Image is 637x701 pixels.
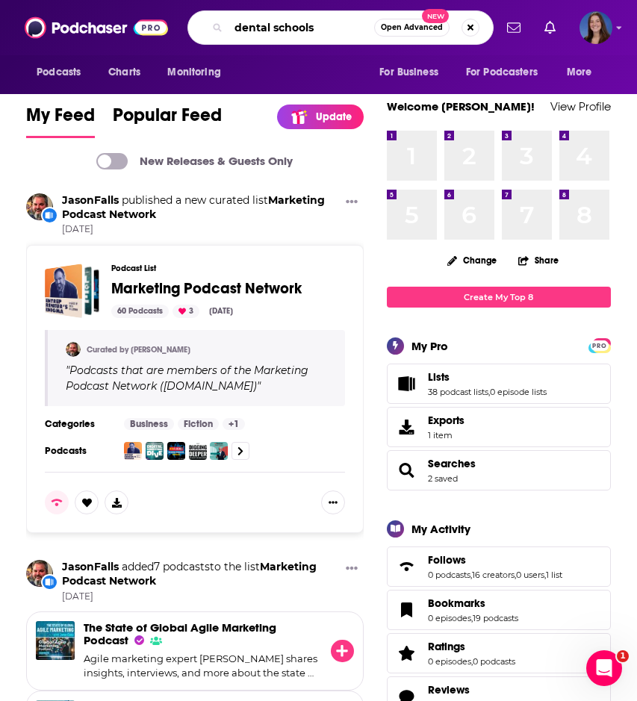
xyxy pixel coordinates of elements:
button: Show profile menu [579,11,612,44]
a: 1 list [546,570,562,580]
div: Search podcasts, credits, & more... [187,10,494,45]
a: Popular Feed [113,104,222,138]
a: Business [124,418,174,430]
span: For Podcasters [466,62,538,83]
a: Show notifications dropdown [501,15,526,40]
span: , [470,570,472,580]
button: Show More Button [321,490,345,514]
span: Ratings [428,640,465,653]
span: , [471,656,473,667]
button: open menu [26,58,100,87]
span: added 7 podcasts [122,560,210,573]
a: Welcome [PERSON_NAME]! [387,99,535,113]
span: Searches [387,450,611,490]
span: For Business [379,62,438,83]
button: open menu [556,58,611,87]
span: Lists [428,370,450,384]
a: Lists [428,370,547,384]
a: Searches [428,457,476,470]
img: Podchaser - Follow, Share and Rate Podcasts [25,13,168,42]
p: Update [316,110,352,123]
img: JasonFalls [26,193,53,220]
a: Marketing Podcast Network [111,281,302,297]
h3: Categories [45,418,112,430]
span: Monitoring [167,62,220,83]
span: Bookmarks [387,590,611,630]
img: The State of Global Agile Marketing Podcast [36,621,75,660]
a: Update [277,105,364,129]
span: The State of Global Agile Marketing Podcast [84,620,276,647]
a: New Releases & Guests Only [96,153,293,169]
div: Agile marketing expert [PERSON_NAME] shares insights, interviews, and more about the state of agi... [84,652,319,681]
span: [DATE] [62,223,339,236]
a: Fiction [178,418,219,430]
div: My Pro [411,339,448,353]
h3: Podcasts [45,445,112,457]
a: JasonFalls [62,560,119,573]
a: Ratings [428,640,515,653]
a: Create My Top 8 [387,287,611,307]
a: 0 episode lists [490,387,547,397]
button: Follow [331,640,353,662]
span: Reviews [428,683,470,697]
button: Share [518,246,559,275]
img: Influence Global Podcast - shining a spotlight on influencer marketing [210,442,228,460]
a: 16 creators [472,570,515,580]
span: My Feed [26,104,95,135]
a: 0 podcasts [428,570,470,580]
a: Bookmarks [392,599,422,620]
a: Follows [392,556,422,577]
span: Podcasts that are members of the Marketing Podcast Network ([DOMAIN_NAME]) [66,364,308,393]
a: Charts [99,58,149,87]
div: 3 [173,305,199,318]
span: PRO [591,340,609,352]
h3: Podcast List [111,264,332,273]
span: Exports [428,414,464,427]
span: More [567,62,592,83]
button: Show More Button [340,560,364,579]
span: Logged in as emmadonovan [579,11,612,44]
a: PRO [591,339,609,350]
a: Marketing Podcast Network [62,193,325,221]
div: 60 Podcasts [111,305,169,318]
button: open menu [369,58,457,87]
span: New [422,9,449,23]
a: Curated by [PERSON_NAME] [87,345,190,355]
span: Follows [428,553,466,567]
span: Ratings [387,633,611,673]
span: Exports [392,417,422,437]
a: 19 podcasts [473,613,518,623]
span: Follows [387,546,611,587]
span: Lists [387,364,611,404]
span: " " [66,364,308,393]
div: New List [41,574,58,591]
span: , [515,570,516,580]
a: View Profile [550,99,611,113]
img: JasonFalls [26,560,53,587]
span: [DATE] [62,591,339,603]
a: My Feed [26,104,95,138]
a: Marketing Podcast Network [45,264,99,318]
h3: published a new curated list [62,193,339,222]
span: , [544,570,546,580]
input: Search podcasts, credits, & more... [229,16,374,40]
a: Bookmarks [428,596,518,610]
span: Bookmarks [428,596,485,610]
a: JasonFalls [62,193,119,207]
a: 0 users [516,570,544,580]
a: Lists [392,373,422,394]
span: Popular Feed [113,104,222,135]
img: JasonFalls [66,342,81,357]
button: Open AdvancedNew [374,19,450,37]
a: 0 episodes [428,613,471,623]
div: New List [41,207,58,223]
a: Exports [387,407,611,447]
a: +1 [223,418,245,430]
span: Charts [108,62,140,83]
